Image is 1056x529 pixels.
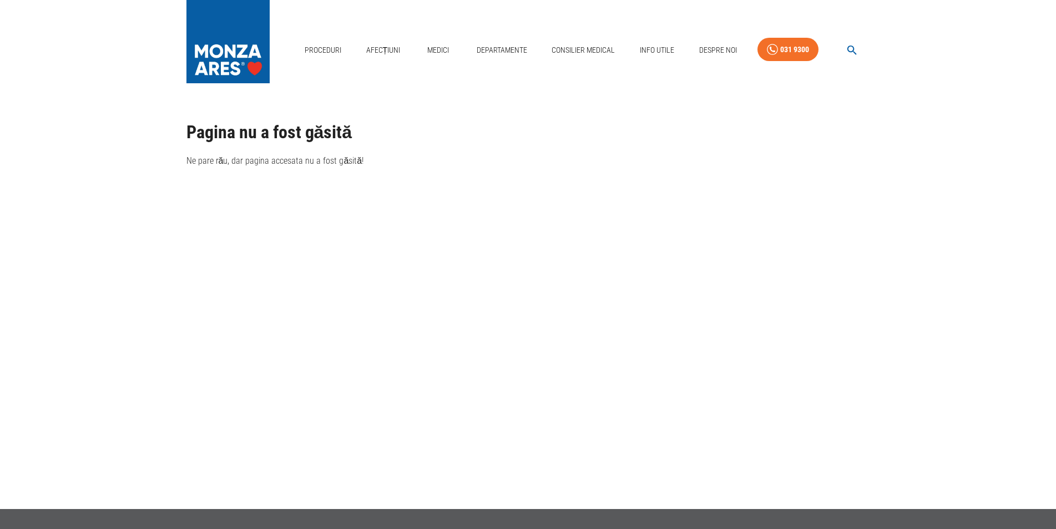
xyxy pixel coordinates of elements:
a: Proceduri [300,39,346,62]
div: 031 9300 [780,43,809,57]
a: Medici [421,39,456,62]
h1: Pagina nu a fost găsită [186,123,870,142]
a: Info Utile [635,39,679,62]
a: Departamente [472,39,532,62]
a: 031 9300 [757,38,818,62]
a: Despre Noi [695,39,741,62]
a: Consilier Medical [547,39,619,62]
p: Ne pare rău, dar pagina accesata nu a fost găsită! [186,154,870,168]
a: Afecțiuni [362,39,405,62]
